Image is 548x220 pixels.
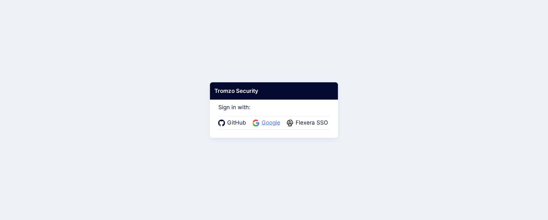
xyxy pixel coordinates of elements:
[210,82,338,100] div: Tromzo Security
[218,119,248,127] a: GitHub
[253,119,282,127] a: Google
[218,95,330,129] div: Sign in with:
[287,119,330,127] a: Flexera SSO
[225,119,248,127] span: GitHub
[260,119,282,127] span: Google
[294,119,330,127] span: Flexera SSO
